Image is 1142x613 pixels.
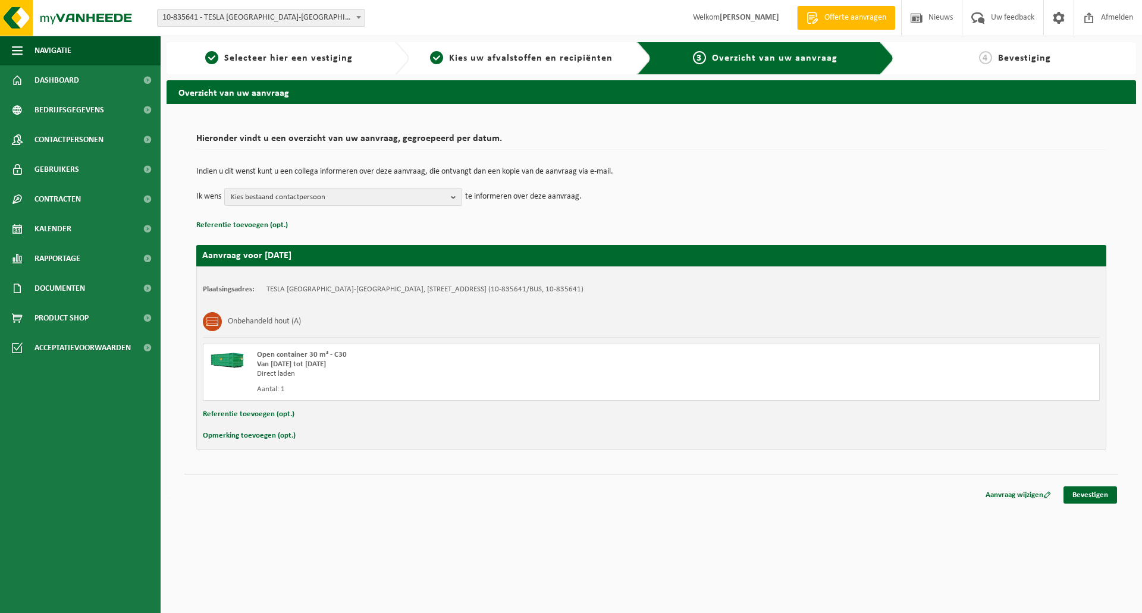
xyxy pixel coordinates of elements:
img: HK-XC-30-GN-00.png [209,350,245,368]
td: TESLA [GEOGRAPHIC_DATA]-[GEOGRAPHIC_DATA], [STREET_ADDRESS] (10-835641/BUS, 10-835641) [266,285,583,294]
button: Opmerking toevoegen (opt.) [203,428,296,444]
span: 10-835641 - TESLA BELGIUM-GENT - SINT-MARTENS-LATEM [157,9,365,27]
span: Dashboard [34,65,79,95]
span: Acceptatievoorwaarden [34,333,131,363]
span: 10-835641 - TESLA BELGIUM-GENT - SINT-MARTENS-LATEM [158,10,365,26]
strong: [PERSON_NAME] [720,13,779,22]
div: Aantal: 1 [257,385,699,394]
span: Contracten [34,184,81,214]
span: Bevestiging [998,54,1051,63]
a: 2Kies uw afvalstoffen en recipiënten [415,51,628,65]
span: 3 [693,51,706,64]
span: Contactpersonen [34,125,103,155]
span: Bedrijfsgegevens [34,95,104,125]
span: 2 [430,51,443,64]
h3: Onbehandeld hout (A) [228,312,301,331]
span: Documenten [34,274,85,303]
span: Kies bestaand contactpersoon [231,188,446,206]
a: Bevestigen [1063,486,1117,504]
span: 1 [205,51,218,64]
div: Direct laden [257,369,699,379]
span: Kalender [34,214,71,244]
button: Kies bestaand contactpersoon [224,188,462,206]
span: Navigatie [34,36,71,65]
span: Overzicht van uw aanvraag [712,54,837,63]
a: 1Selecteer hier een vestiging [172,51,385,65]
h2: Hieronder vindt u een overzicht van uw aanvraag, gegroepeerd per datum. [196,134,1106,150]
strong: Van [DATE] tot [DATE] [257,360,326,368]
span: Kies uw afvalstoffen en recipiënten [449,54,613,63]
span: Selecteer hier een vestiging [224,54,353,63]
a: Aanvraag wijzigen [977,486,1060,504]
span: Offerte aanvragen [821,12,889,24]
span: 4 [979,51,992,64]
p: te informeren over deze aanvraag. [465,188,582,206]
span: Open container 30 m³ - C30 [257,351,347,359]
h2: Overzicht van uw aanvraag [167,80,1136,103]
strong: Aanvraag voor [DATE] [202,251,291,260]
p: Indien u dit wenst kunt u een collega informeren over deze aanvraag, die ontvangt dan een kopie v... [196,168,1106,176]
a: Offerte aanvragen [797,6,895,30]
span: Gebruikers [34,155,79,184]
p: Ik wens [196,188,221,206]
span: Product Shop [34,303,89,333]
button: Referentie toevoegen (opt.) [203,407,294,422]
strong: Plaatsingsadres: [203,285,255,293]
button: Referentie toevoegen (opt.) [196,218,288,233]
span: Rapportage [34,244,80,274]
